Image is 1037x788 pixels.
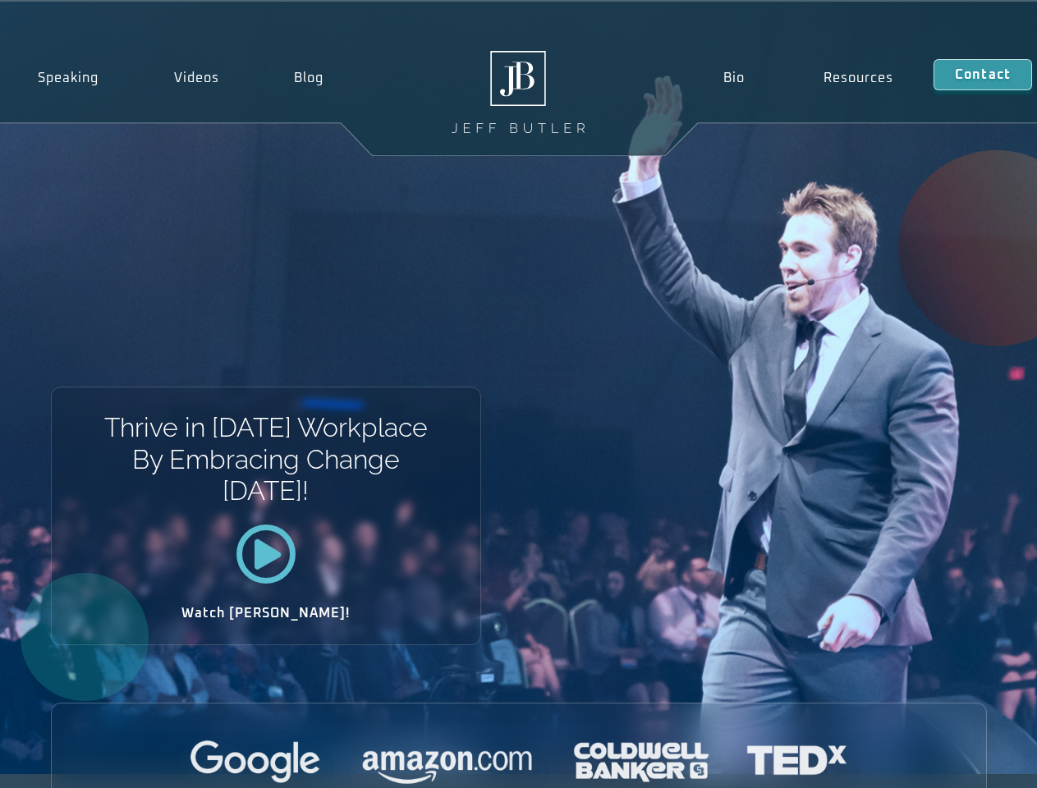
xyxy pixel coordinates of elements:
span: Contact [955,68,1011,81]
h1: Thrive in [DATE] Workplace By Embracing Change [DATE]! [103,412,429,506]
a: Resources [784,59,934,97]
a: Contact [934,59,1032,90]
nav: Menu [683,59,933,97]
a: Videos [136,59,257,97]
h2: Watch [PERSON_NAME]! [109,607,423,620]
a: Bio [683,59,784,97]
a: Blog [256,59,361,97]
